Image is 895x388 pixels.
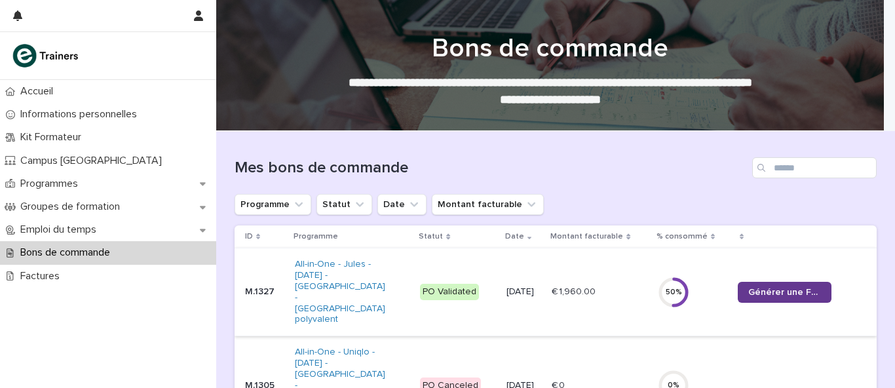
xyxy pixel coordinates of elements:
a: All-in-One - Jules - [DATE] - [GEOGRAPHIC_DATA] - [GEOGRAPHIC_DATA] polyvalent [295,259,389,325]
button: Programme [235,194,311,215]
p: Informations personnelles [15,108,147,121]
p: % consommé [657,229,708,244]
p: Emploi du temps [15,223,107,236]
button: Statut [316,194,372,215]
p: M.1327 [245,286,284,298]
div: 50 % [658,288,689,297]
p: ID [245,229,253,244]
p: Programme [294,229,338,244]
div: PO Validated [420,284,479,300]
tr: M.1327All-in-One - Jules - [DATE] - [GEOGRAPHIC_DATA] - [GEOGRAPHIC_DATA] polyvalent PO Validated... [235,248,877,336]
p: Programmes [15,178,88,190]
p: [DATE] [506,286,542,298]
button: Date [377,194,427,215]
p: Kit Formateur [15,131,92,144]
a: Générer une Facture [738,282,831,303]
p: Bons de commande [15,246,121,259]
p: Statut [419,229,443,244]
h1: Mes bons de commande [235,159,747,178]
p: Factures [15,270,70,282]
p: Montant facturable [550,229,623,244]
p: Date [505,229,524,244]
button: Montant facturable [432,194,544,215]
p: Accueil [15,85,64,98]
p: Campus [GEOGRAPHIC_DATA] [15,155,172,167]
input: Search [752,157,877,178]
img: K0CqGN7SDeD6s4JG8KQk [10,43,83,69]
span: Générer une Facture [748,288,821,297]
p: € 1,960.00 [552,284,598,298]
h1: Bons de commande [229,33,871,64]
p: Groupes de formation [15,201,130,213]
